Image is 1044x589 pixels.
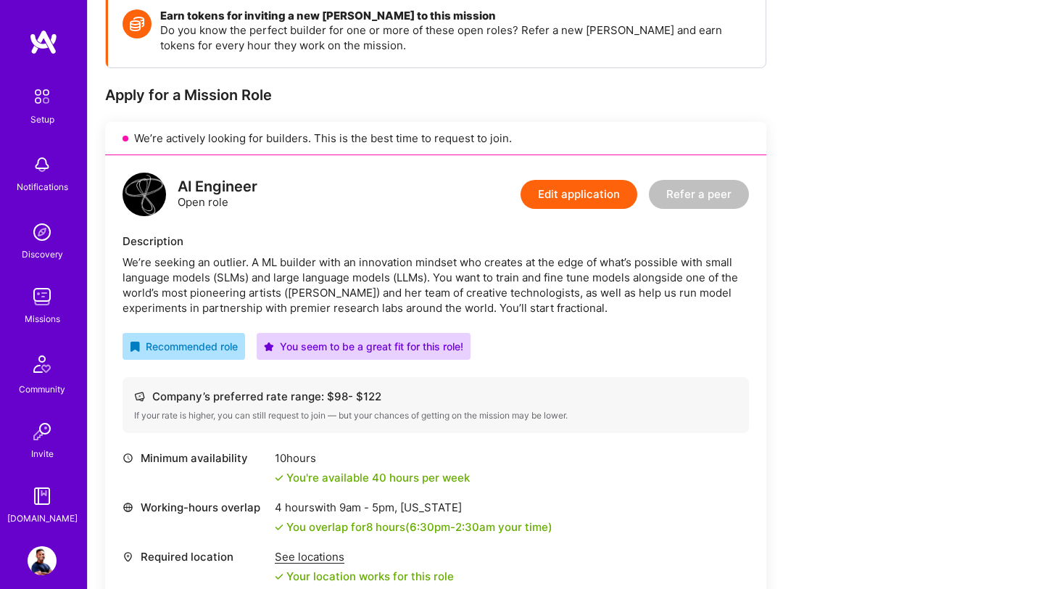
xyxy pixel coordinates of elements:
[264,342,274,352] i: icon PurpleStar
[134,389,737,404] div: Company’s preferred rate range: $ 98 - $ 122
[123,450,268,466] div: Minimum availability
[275,549,454,564] div: See locations
[105,122,766,155] div: We’re actively looking for builders. This is the best time to request to join.
[25,347,59,382] img: Community
[28,218,57,247] img: discovery
[275,450,470,466] div: 10 hours
[28,417,57,446] img: Invite
[160,9,751,22] h4: Earn tokens for inviting a new [PERSON_NAME] to this mission
[30,112,54,127] div: Setup
[410,520,495,534] span: 6:30pm - 2:30am
[123,551,133,562] i: icon Location
[25,311,60,326] div: Missions
[336,501,400,514] span: 9am - 5pm ,
[31,446,54,461] div: Invite
[22,247,63,262] div: Discovery
[275,500,552,515] div: 4 hours with [US_STATE]
[160,22,751,53] p: Do you know the perfect builder for one or more of these open roles? Refer a new [PERSON_NAME] an...
[105,86,766,104] div: Apply for a Mission Role
[24,546,60,575] a: User Avatar
[286,519,552,535] div: You overlap for 8 hours ( your time)
[123,453,133,464] i: icon Clock
[7,511,78,526] div: [DOMAIN_NAME]
[134,391,145,402] i: icon Cash
[178,179,257,210] div: Open role
[275,470,470,485] div: You're available 40 hours per week
[123,549,268,564] div: Required location
[19,382,65,397] div: Community
[123,234,749,249] div: Description
[123,500,268,515] div: Working-hours overlap
[123,9,152,38] img: Token icon
[123,502,133,513] i: icon World
[178,179,257,194] div: AI Engineer
[275,572,283,581] i: icon Check
[130,339,238,354] div: Recommended role
[123,173,166,216] img: logo
[29,29,58,55] img: logo
[28,482,57,511] img: guide book
[28,150,57,179] img: bell
[123,255,749,316] div: We’re seeking an outlier. A ML builder with an innovation mindset who creates at the edge of what...
[130,342,140,352] i: icon RecommendedBadge
[275,523,283,532] i: icon Check
[275,569,454,584] div: Your location works for this role
[17,179,68,194] div: Notifications
[649,180,749,209] button: Refer a peer
[27,81,57,112] img: setup
[264,339,463,354] div: You seem to be a great fit for this role!
[28,282,57,311] img: teamwork
[521,180,637,209] button: Edit application
[275,474,283,482] i: icon Check
[28,546,57,575] img: User Avatar
[134,410,737,421] div: If your rate is higher, you can still request to join — but your chances of getting on the missio...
